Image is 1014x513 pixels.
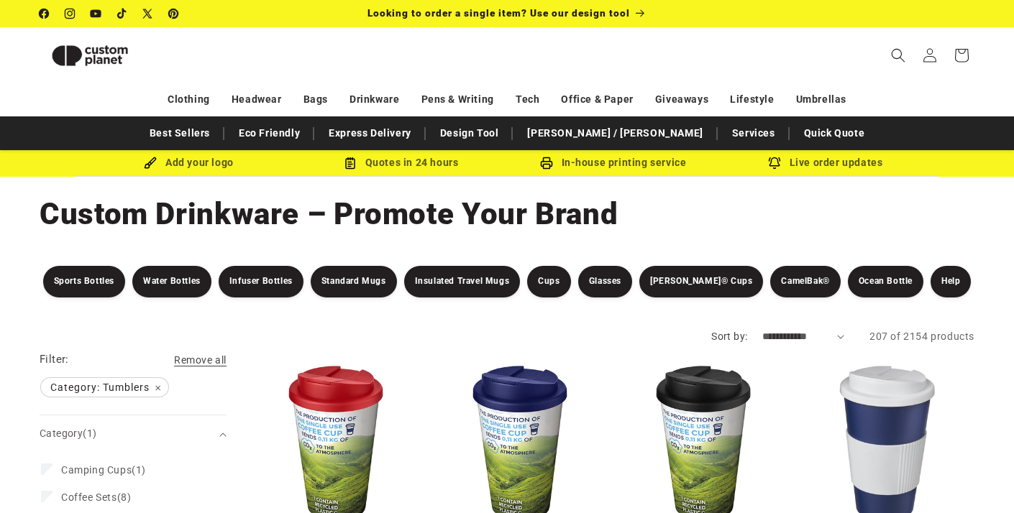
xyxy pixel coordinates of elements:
summary: Category (1 selected) [40,415,227,452]
a: Clothing [168,87,210,112]
span: (1) [83,427,96,439]
a: Express Delivery [321,121,419,146]
a: Glasses [578,266,632,297]
div: Quotes in 24 hours [295,154,507,172]
a: Best Sellers [142,121,217,146]
img: Order Updates Icon [344,157,357,170]
a: Eco Friendly [232,121,307,146]
span: Category: Tumblers [41,378,168,397]
a: Giveaways [655,87,708,112]
span: (1) [61,463,146,476]
a: Help [931,266,971,297]
a: Category: Tumblers [40,378,170,397]
a: Quick Quote [797,121,872,146]
a: Tech [516,87,539,112]
summary: Search [882,40,914,71]
span: Looking to order a single item? Use our design tool [367,7,630,19]
a: Infuser Bottles [219,266,303,297]
img: In-house printing [540,157,553,170]
img: Custom Planet [40,33,140,78]
a: Bags [303,87,328,112]
a: Drinkware [350,87,399,112]
img: Brush Icon [144,157,157,170]
h1: Custom Drinkware – Promote Your Brand [40,195,974,234]
span: (8) [61,491,131,504]
a: Sports Bottles [43,266,125,297]
span: Camping Cups [61,464,132,476]
a: Standard Mugs [311,266,397,297]
a: Services [725,121,782,146]
a: Lifestyle [730,87,774,112]
a: Office & Paper [561,87,633,112]
a: Pens & Writing [421,87,494,112]
a: Design Tool [433,121,506,146]
img: Order updates [768,157,781,170]
a: Remove all [174,351,227,369]
span: Remove all [174,354,227,366]
a: Headwear [232,87,282,112]
a: [PERSON_NAME]® Cups [639,266,763,297]
a: CamelBak® [770,266,840,297]
h2: Filter: [40,351,69,368]
nav: Drinkware Filters [11,266,1003,297]
label: Sort by: [711,331,747,342]
a: Water Bottles [132,266,211,297]
a: [PERSON_NAME] / [PERSON_NAME] [520,121,710,146]
a: Insulated Travel Mugs [404,266,521,297]
span: Category [40,427,96,439]
div: Live order updates [719,154,931,172]
a: Umbrellas [796,87,846,112]
a: Custom Planet [35,27,189,83]
a: Cups [527,266,570,297]
span: Coffee Sets [61,491,117,503]
div: In-house printing service [507,154,719,172]
a: Ocean Bottle [848,266,923,297]
div: Add your logo [83,154,295,172]
span: 207 of 2154 products [869,331,974,342]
